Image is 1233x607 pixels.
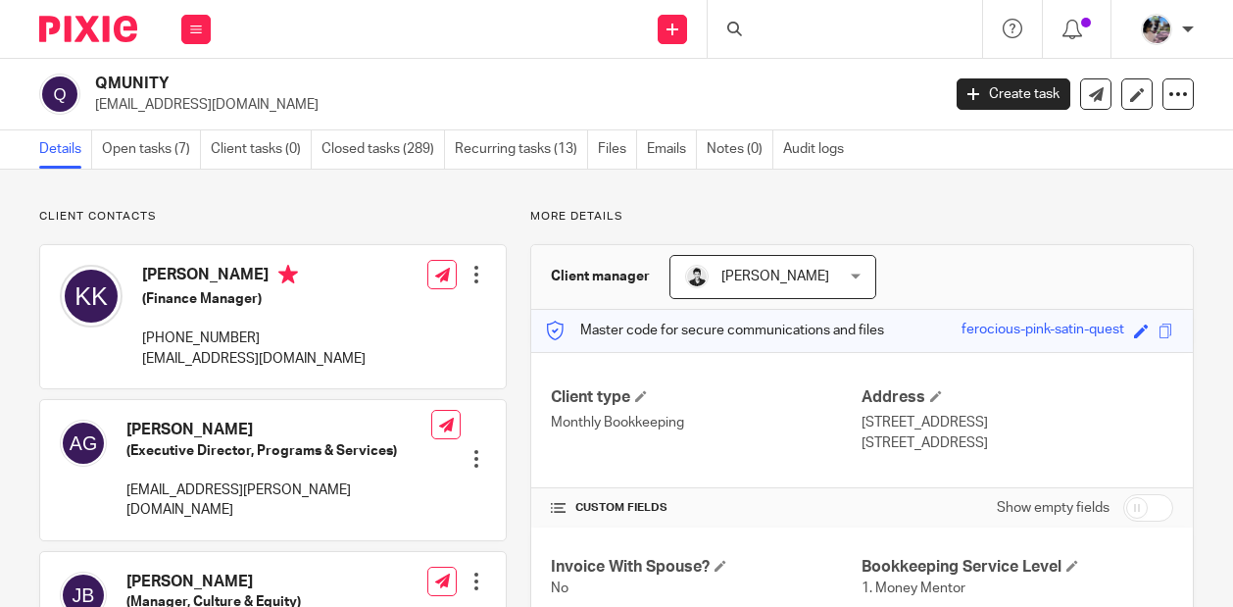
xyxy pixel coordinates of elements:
div: ferocious-pink-satin-quest [962,320,1124,342]
p: [EMAIL_ADDRESS][DOMAIN_NAME] [95,95,927,115]
h4: Bookkeeping Service Level [862,557,1173,578]
h4: Invoice With Spouse? [551,557,863,578]
span: No [551,582,568,595]
h2: QMUNITY [95,74,761,94]
a: Open tasks (7) [102,130,201,169]
span: 1. Money Mentor [862,582,965,595]
p: [EMAIL_ADDRESS][PERSON_NAME][DOMAIN_NAME] [126,481,431,521]
img: svg%3E [60,265,123,328]
img: Pixie [39,16,137,42]
p: [PHONE_NUMBER] [142,329,366,348]
h4: Address [862,387,1173,408]
p: [EMAIL_ADDRESS][DOMAIN_NAME] [142,349,366,369]
a: Files [598,130,637,169]
p: [STREET_ADDRESS] [862,413,1173,432]
i: Primary [278,265,298,284]
p: Master code for secure communications and files [546,321,884,340]
p: More details [530,209,1194,225]
p: [STREET_ADDRESS] [862,433,1173,453]
h3: Client manager [551,267,650,286]
img: svg%3E [60,420,107,467]
a: Notes (0) [707,130,773,169]
a: Emails [647,130,697,169]
label: Show empty fields [997,498,1110,518]
a: Closed tasks (289) [321,130,445,169]
h4: Client type [551,387,863,408]
a: Create task [957,78,1070,110]
img: svg%3E [39,74,80,115]
h4: [PERSON_NAME] [142,265,366,289]
span: [PERSON_NAME] [721,270,829,283]
a: Details [39,130,92,169]
h4: [PERSON_NAME] [126,420,431,440]
h5: (Finance Manager) [142,289,366,309]
p: Monthly Bookkeeping [551,413,863,432]
h4: [PERSON_NAME] [126,572,350,592]
p: Client contacts [39,209,507,225]
img: squarehead.jpg [685,265,709,288]
h5: (Executive Director, Programs & Services) [126,441,431,461]
a: Audit logs [783,130,854,169]
img: Screen%20Shot%202020-06-25%20at%209.49.30%20AM.png [1141,14,1172,45]
a: Recurring tasks (13) [455,130,588,169]
a: Client tasks (0) [211,130,312,169]
h4: CUSTOM FIELDS [551,500,863,516]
